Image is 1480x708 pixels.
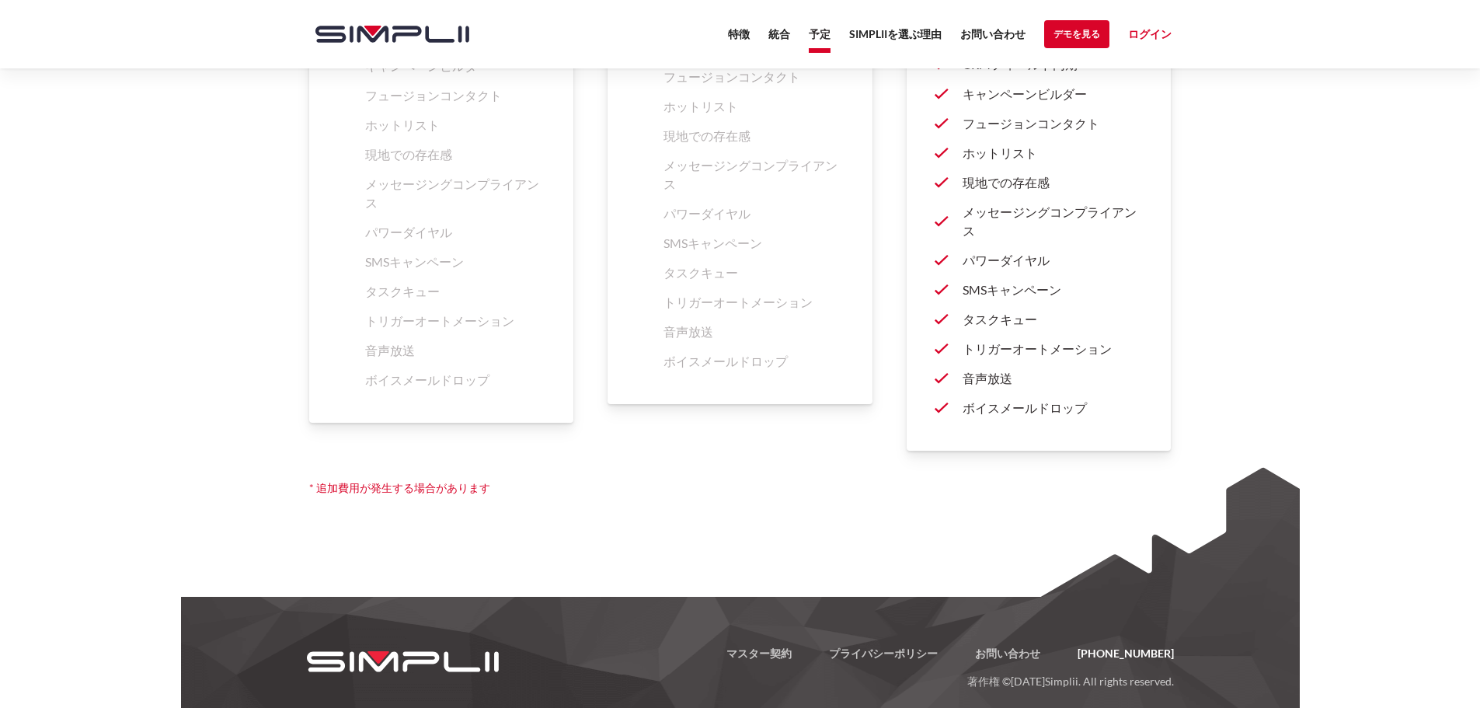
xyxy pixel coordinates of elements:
[963,253,1050,267] font: パワーダイヤル
[1011,675,1045,688] font: [DATE]
[726,647,792,660] font: マスター契約
[1044,20,1109,48] a: デモを見る
[663,295,813,309] font: トリガーオートメーション
[663,206,750,221] font: パワーダイヤル
[768,25,790,53] a: 統合
[365,254,464,269] font: SMSキャンペーン
[365,343,415,357] font: 音声放送
[967,675,1011,688] font: 著作権 ©
[960,27,1026,40] font: お問い合わせ
[809,27,831,40] font: 予定
[963,400,1087,415] font: ボイスメールドロップ
[728,25,750,53] a: 特徴
[935,393,1144,423] a: ボイスメールドロップ
[663,128,750,143] font: 現地での存在感
[975,647,1040,660] font: お問い合わせ
[309,481,490,494] font: * 追加費用が発生する場合があります
[1078,647,1174,660] font: [PHONE_NUMBER]
[1128,25,1172,48] a: ログイン
[935,246,1144,275] a: パワーダイヤル
[935,197,1144,246] a: メッセージングコンプライアンス
[935,109,1144,138] a: フュージョンコンタクト
[809,25,831,53] a: 予定
[849,27,942,40] font: Simpliiを選ぶ理由
[935,305,1144,334] a: タスクキュー
[810,644,956,663] a: プライバシーポリシー
[663,354,788,368] font: ボイスメールドロップ
[365,225,452,239] font: パワーダイヤル
[1059,644,1174,663] a: [PHONE_NUMBER]
[960,25,1026,53] a: お問い合わせ
[935,275,1144,305] a: SMSキャンペーン
[663,265,738,280] font: タスクキュー
[963,312,1037,326] font: タスクキュー
[963,175,1050,190] font: 現地での存在感
[963,282,1061,297] font: SMSキャンペーン
[708,644,810,663] a: マスター契約
[365,147,452,162] font: 現地での存在感
[1045,675,1174,688] font: Simplii. All rights reserved.
[768,27,790,40] font: 統合
[963,204,1137,238] font: メッセージングコンプライアンス
[935,138,1144,168] a: ホットリスト
[663,235,762,250] font: SMSキャンペーン
[315,26,469,43] img: シンプリ
[935,168,1144,197] a: 現地での存在感
[1053,28,1100,40] font: デモを見る
[365,176,539,210] font: メッセージングコンプライアンス
[935,79,1144,109] a: キャンペーンビルダー
[1128,27,1172,40] font: ログイン
[663,99,738,113] font: ホットリスト
[956,644,1059,663] a: お問い合わせ
[663,69,800,84] font: フュージョンコンタクト
[829,647,938,660] font: プライバシーポリシー
[963,116,1099,131] font: フュージョンコンタクト
[935,364,1144,393] a: 音声放送
[935,334,1144,364] a: トリガーオートメーション
[963,86,1087,101] font: キャンペーンビルダー
[663,324,713,339] font: 音声放送
[963,145,1037,160] font: ホットリスト
[365,117,440,132] font: ホットリスト
[849,25,942,53] a: Simpliiを選ぶ理由
[963,341,1112,356] font: トリガーオートメーション
[365,88,502,103] font: フュージョンコンタクト
[365,372,489,387] font: ボイスメールドロップ
[728,27,750,40] font: 特徴
[663,158,838,191] font: メッセージングコンプライアンス
[963,371,1012,385] font: 音声放送
[365,284,440,298] font: タスクキュー
[365,313,514,328] font: トリガーオートメーション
